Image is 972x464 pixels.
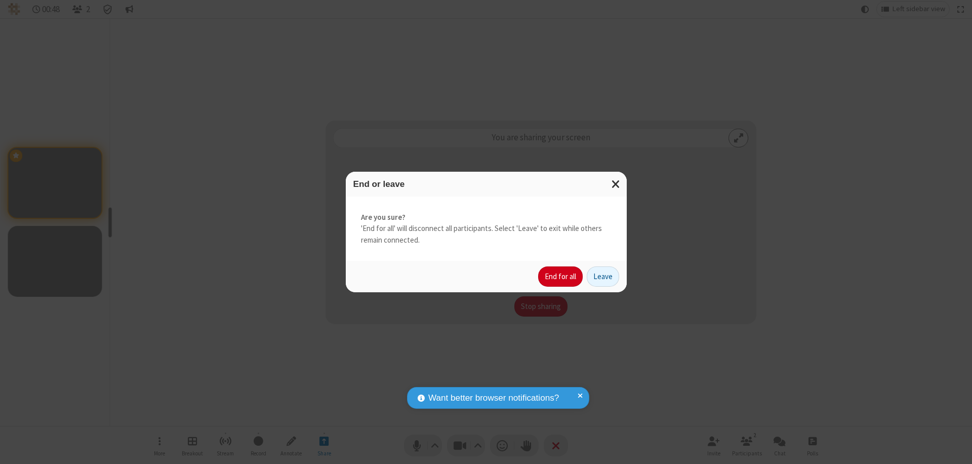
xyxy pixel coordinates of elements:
[353,179,619,189] h3: End or leave
[538,266,583,287] button: End for all
[346,197,627,261] div: 'End for all' will disconnect all participants. Select 'Leave' to exit while others remain connec...
[361,212,612,223] strong: Are you sure?
[587,266,619,287] button: Leave
[605,172,627,197] button: Close modal
[428,392,559,405] span: Want better browser notifications?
